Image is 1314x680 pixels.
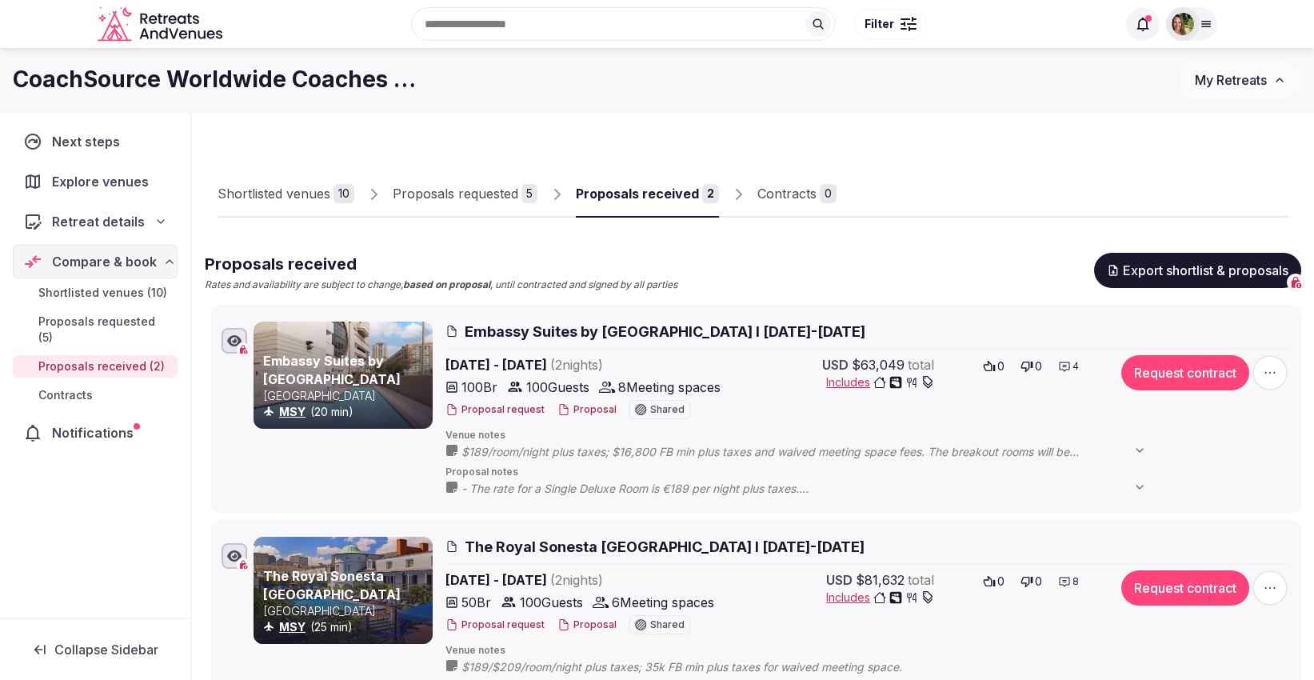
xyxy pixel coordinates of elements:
span: 0 [997,358,1004,374]
h2: Proposals received [205,253,677,275]
svg: Retreats and Venues company logo [98,6,226,42]
a: Shortlisted venues (10) [13,282,178,304]
button: 0 [1016,355,1047,378]
div: 5 [521,184,537,203]
span: $63,049 [852,355,905,374]
h1: CoachSource Worldwide Coaches Forum 2026 [13,64,422,95]
button: Proposal [557,618,617,632]
span: 100 Br [461,378,497,397]
a: MSY [279,620,306,634]
button: Proposal request [445,403,545,417]
button: 8 [1053,570,1084,593]
button: 0 [1016,570,1047,593]
span: My Retreats [1195,72,1267,88]
button: Includes [826,374,934,390]
p: [GEOGRAPHIC_DATA] [263,388,429,404]
span: 100 Guests [520,593,583,612]
span: $189/$209/room/night plus taxes; 35k FB min plus taxes for waived meeting space. [461,659,934,675]
div: Shortlisted venues [218,184,330,203]
div: 2 [702,184,719,203]
a: Explore venues [13,165,178,198]
span: total [908,570,934,590]
button: Includes [826,590,934,606]
span: Filter [865,16,894,32]
span: - The rate for a Single Deluxe Room is €189 per night plus taxes. - The hotel highlighted that th... [461,481,1162,497]
p: [GEOGRAPHIC_DATA] [263,603,429,619]
span: Venue notes [445,429,1291,442]
span: [DATE] - [DATE] [445,570,727,590]
span: USD [826,570,853,590]
span: The Royal Sonesta [GEOGRAPHIC_DATA] I [DATE]-[DATE] [465,537,865,557]
span: USD [822,355,849,374]
span: Embassy Suites by [GEOGRAPHIC_DATA] I [DATE]-[DATE] [465,322,865,342]
span: 6 Meeting spaces [612,593,714,612]
span: Explore venues [52,172,155,191]
span: Retreat details [52,212,145,231]
span: [DATE] - [DATE] [445,355,727,374]
span: Shortlisted venues (10) [38,285,167,301]
strong: based on proposal [403,278,490,290]
a: Shortlisted venues10 [218,171,354,218]
div: 0 [820,184,837,203]
a: Embassy Suites by [GEOGRAPHIC_DATA] [263,353,401,386]
span: 0 [1035,358,1042,374]
div: (25 min) [263,619,429,635]
span: Proposals requested (5) [38,314,171,346]
button: Export shortlist & proposals [1094,253,1301,288]
button: Collapse Sidebar [13,632,178,667]
span: 100 Guests [526,378,589,397]
a: Proposals requested (5) [13,310,178,349]
a: Next steps [13,125,178,158]
span: ( 2 night s ) [550,357,603,373]
span: 8 Meeting spaces [618,378,721,397]
a: The Royal Sonesta [GEOGRAPHIC_DATA] [263,568,401,602]
span: Proposal notes [445,466,1291,479]
button: Proposal [557,403,617,417]
span: ( 2 night s ) [550,572,603,588]
a: Contracts [13,384,178,406]
img: Shay Tippie [1172,13,1194,35]
span: Venue notes [445,644,1291,658]
a: MSY [279,405,306,418]
span: $189/room/night plus taxes; $16,800 FB min plus taxes and waived meeting space fees. The breakout... [461,444,1162,460]
a: Notifications [13,416,178,450]
span: total [908,355,934,374]
a: Proposals received2 [576,171,719,218]
span: Shared [650,405,685,414]
span: Next steps [52,132,126,151]
span: Proposals received (2) [38,358,165,374]
span: $81,632 [856,570,905,590]
div: 10 [333,184,354,203]
a: Contracts0 [757,171,837,218]
span: Contracts [38,387,93,403]
span: 50 Br [461,593,491,612]
button: Request contract [1121,570,1249,606]
button: Filter [854,9,927,39]
div: Proposals received [576,184,699,203]
button: Proposal request [445,618,545,632]
div: Proposals requested [393,184,518,203]
span: Notifications [52,423,140,442]
a: Visit the homepage [98,6,226,42]
div: (20 min) [263,404,429,420]
span: 0 [997,574,1004,590]
div: Contracts [757,184,817,203]
button: 0 [978,570,1009,593]
button: Request contract [1121,355,1249,390]
button: 0 [978,355,1009,378]
span: 4 [1072,360,1079,374]
p: Rates and availability are subject to change, , until contracted and signed by all parties [205,278,677,292]
span: Shared [650,620,685,630]
button: My Retreats [1180,60,1301,100]
button: 4 [1053,355,1084,378]
span: 8 [1072,575,1079,589]
a: Proposals received (2) [13,355,178,378]
span: Compare & book [52,252,157,271]
span: 0 [1035,574,1042,590]
span: Collapse Sidebar [54,642,158,658]
a: Proposals requested5 [393,171,537,218]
